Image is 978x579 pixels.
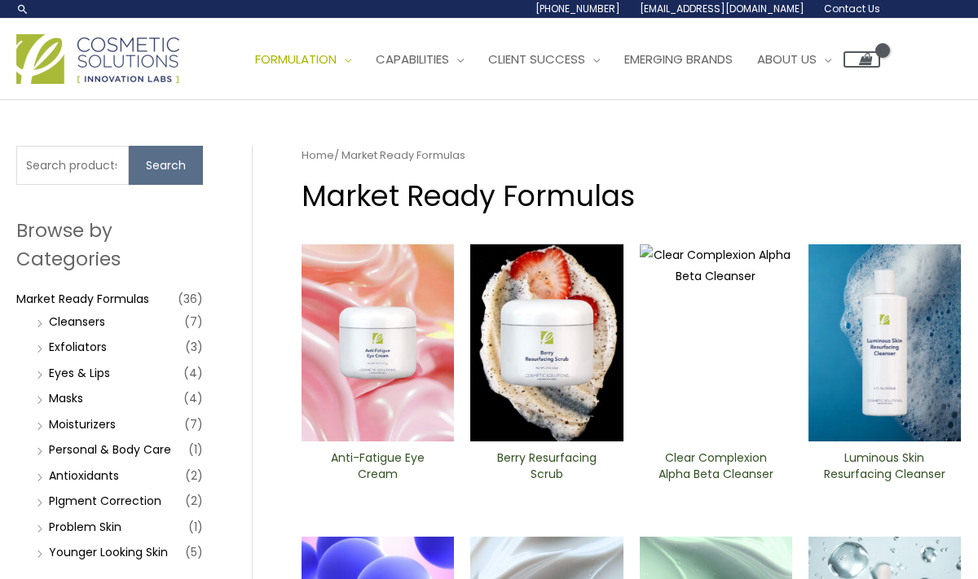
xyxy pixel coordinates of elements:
span: [PHONE_NUMBER] [535,2,620,15]
span: (5) [185,541,203,564]
a: Emerging Brands [612,35,745,84]
a: Formulation [243,35,363,84]
span: Emerging Brands [624,50,733,68]
a: Eyes & Lips [49,365,110,381]
a: Luminous Skin Resurfacing ​Cleanser [822,450,948,487]
span: [EMAIL_ADDRESS][DOMAIN_NAME] [640,2,804,15]
a: Capabilities [363,35,476,84]
a: Cleansers [49,314,105,330]
a: Client Success [476,35,612,84]
img: Berry Resurfacing Scrub [470,244,623,441]
span: Client Success [488,50,585,68]
span: (36) [178,287,203,310]
button: Search [129,146,203,185]
h2: Clear Complexion Alpha Beta ​Cleanser [653,450,778,481]
h2: Browse by Categories [16,217,203,272]
a: Clear Complexion Alpha Beta ​Cleanser [653,450,778,487]
nav: Site Navigation [231,35,880,84]
span: Contact Us [824,2,880,15]
a: Home [302,147,334,163]
img: Cosmetic Solutions Logo [16,34,179,84]
span: (3) [185,336,203,358]
nav: Breadcrumb [302,146,961,165]
a: Exfoliators [49,339,107,355]
a: Personal & Body Care [49,441,171,458]
h1: Market Ready Formulas [302,176,961,216]
span: Capabilities [376,50,449,68]
img: Luminous Skin Resurfacing ​Cleanser [808,244,961,441]
input: Search products… [16,146,129,185]
span: (7) [184,413,203,436]
a: Anti-Fatigue Eye Cream [315,450,441,487]
a: Market Ready Formulas [16,291,149,307]
span: (2) [185,464,203,487]
span: (1) [188,515,203,538]
h2: Luminous Skin Resurfacing ​Cleanser [822,450,948,481]
h2: Anti-Fatigue Eye Cream [315,450,441,481]
a: Problem Skin [49,519,121,535]
span: Formulation [255,50,337,68]
a: View Shopping Cart, empty [844,51,880,68]
img: Clear Complexion Alpha Beta ​Cleanser [640,244,792,441]
h2: Berry Resurfacing Scrub [484,450,610,481]
a: Berry Resurfacing Scrub [484,450,610,487]
span: (7) [184,310,203,333]
a: About Us [745,35,844,84]
span: (4) [183,387,203,410]
a: Moisturizers [49,416,116,432]
a: PIgment Correction [49,493,161,509]
span: (4) [183,362,203,384]
a: Search icon link [16,2,29,15]
a: Masks [49,390,83,406]
a: Younger Looking Skin [49,544,168,560]
a: Antioxidants [49,467,119,484]
span: (1) [188,438,203,461]
span: About Us [757,50,817,68]
span: (2) [185,489,203,512]
img: Anti Fatigue Eye Cream [302,244,454,441]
